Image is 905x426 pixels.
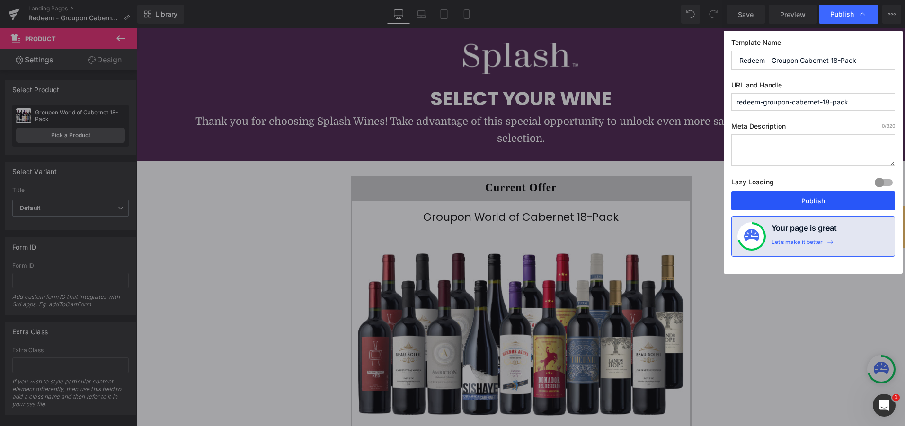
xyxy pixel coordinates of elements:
[286,183,481,196] a: Groupon World of Cabernet 18-Pack
[749,177,768,220] span: New Popup
[731,81,895,93] label: URL and Handle
[293,57,475,84] font: SELECT YOUR WINE
[731,191,895,210] button: Publish
[47,85,721,118] p: Thank you for choosing Splash Wines! Take advantage of this special opportunity to unlock even mo...
[873,394,896,417] iframe: Intercom live chat
[220,206,549,402] img: Groupon World of Cabernet 18-Pack
[731,38,895,51] label: Template Name
[731,176,774,191] label: Lazy Loading
[882,123,885,129] span: 0
[882,123,895,129] span: /320
[772,222,837,238] h4: Your page is great
[744,229,759,244] img: onboarding-status.svg
[731,122,895,134] label: Meta Description
[830,10,854,18] span: Publish
[772,238,823,251] div: Let’s make it better
[348,153,420,165] b: Current Offer
[892,394,900,401] span: 1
